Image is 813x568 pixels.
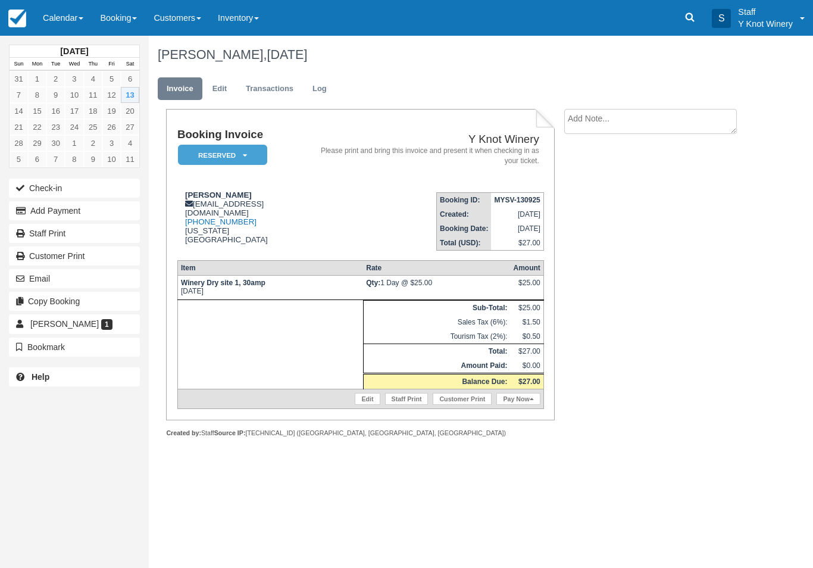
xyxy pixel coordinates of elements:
[46,58,65,71] th: Tue
[177,144,263,166] a: Reserved
[363,261,510,276] th: Rate
[738,6,793,18] p: Staff
[204,77,236,101] a: Edit
[510,301,543,316] td: $25.00
[84,58,102,71] th: Thu
[30,319,99,329] span: [PERSON_NAME]
[28,58,46,71] th: Mon
[9,179,140,198] button: Check-in
[102,71,121,87] a: 5
[121,87,139,103] a: 13
[177,276,363,300] td: [DATE]
[28,103,46,119] a: 15
[178,145,267,166] em: Reserved
[8,10,26,27] img: checkfront-main-nav-mini-logo.png
[363,374,510,389] th: Balance Due:
[84,119,102,135] a: 25
[491,207,543,221] td: [DATE]
[9,246,140,266] a: Customer Print
[28,151,46,167] a: 6
[363,301,510,316] th: Sub-Total:
[121,58,139,71] th: Sat
[363,344,510,359] th: Total:
[46,71,65,87] a: 2
[363,329,510,344] td: Tourism Tax (2%):
[166,429,555,438] div: Staff [TECHNICAL_ID] ([GEOGRAPHIC_DATA], [GEOGRAPHIC_DATA], [GEOGRAPHIC_DATA])
[510,261,543,276] th: Amount
[510,344,543,359] td: $27.00
[121,135,139,151] a: 4
[102,151,121,167] a: 10
[304,77,336,101] a: Log
[65,58,83,71] th: Wed
[267,47,307,62] span: [DATE]
[65,135,83,151] a: 1
[84,135,102,151] a: 2
[166,429,201,436] strong: Created by:
[46,151,65,167] a: 7
[9,224,140,243] a: Staff Print
[363,276,510,300] td: 1 Day @ $25.00
[518,377,540,386] strong: $27.00
[321,146,539,166] address: Please print and bring this invoice and present it when checking in as your ticket.
[237,77,302,101] a: Transactions
[177,261,363,276] th: Item
[491,221,543,236] td: [DATE]
[437,221,492,236] th: Booking Date:
[10,151,28,167] a: 5
[65,87,83,103] a: 10
[46,135,65,151] a: 30
[363,358,510,374] th: Amount Paid:
[177,191,316,244] div: [EMAIL_ADDRESS][DOMAIN_NAME] [US_STATE] [GEOGRAPHIC_DATA]
[9,338,140,357] button: Bookmark
[46,103,65,119] a: 16
[433,393,492,405] a: Customer Print
[84,103,102,119] a: 18
[102,119,121,135] a: 26
[491,236,543,251] td: $27.00
[10,103,28,119] a: 14
[10,119,28,135] a: 21
[28,71,46,87] a: 1
[513,279,540,297] div: $25.00
[712,9,731,28] div: S
[510,329,543,344] td: $0.50
[65,119,83,135] a: 24
[9,367,140,386] a: Help
[10,58,28,71] th: Sun
[177,129,316,141] h1: Booking Invoice
[102,135,121,151] a: 3
[9,314,140,333] a: [PERSON_NAME] 1
[385,393,429,405] a: Staff Print
[121,71,139,87] a: 6
[46,87,65,103] a: 9
[84,151,102,167] a: 9
[185,217,257,226] a: [PHONE_NUMBER]
[366,279,380,287] strong: Qty
[28,135,46,151] a: 29
[84,71,102,87] a: 4
[494,196,540,204] strong: MYSV-130925
[65,103,83,119] a: 17
[437,236,492,251] th: Total (USD):
[510,358,543,374] td: $0.00
[102,87,121,103] a: 12
[28,119,46,135] a: 22
[437,193,492,208] th: Booking ID:
[10,135,28,151] a: 28
[121,119,139,135] a: 27
[46,119,65,135] a: 23
[121,103,139,119] a: 20
[437,207,492,221] th: Created:
[158,77,202,101] a: Invoice
[102,58,121,71] th: Fri
[10,71,28,87] a: 31
[321,133,539,146] h2: Y Knot Winery
[214,429,246,436] strong: Source IP:
[9,269,140,288] button: Email
[28,87,46,103] a: 8
[65,71,83,87] a: 3
[60,46,88,56] strong: [DATE]
[355,393,380,405] a: Edit
[9,292,140,311] button: Copy Booking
